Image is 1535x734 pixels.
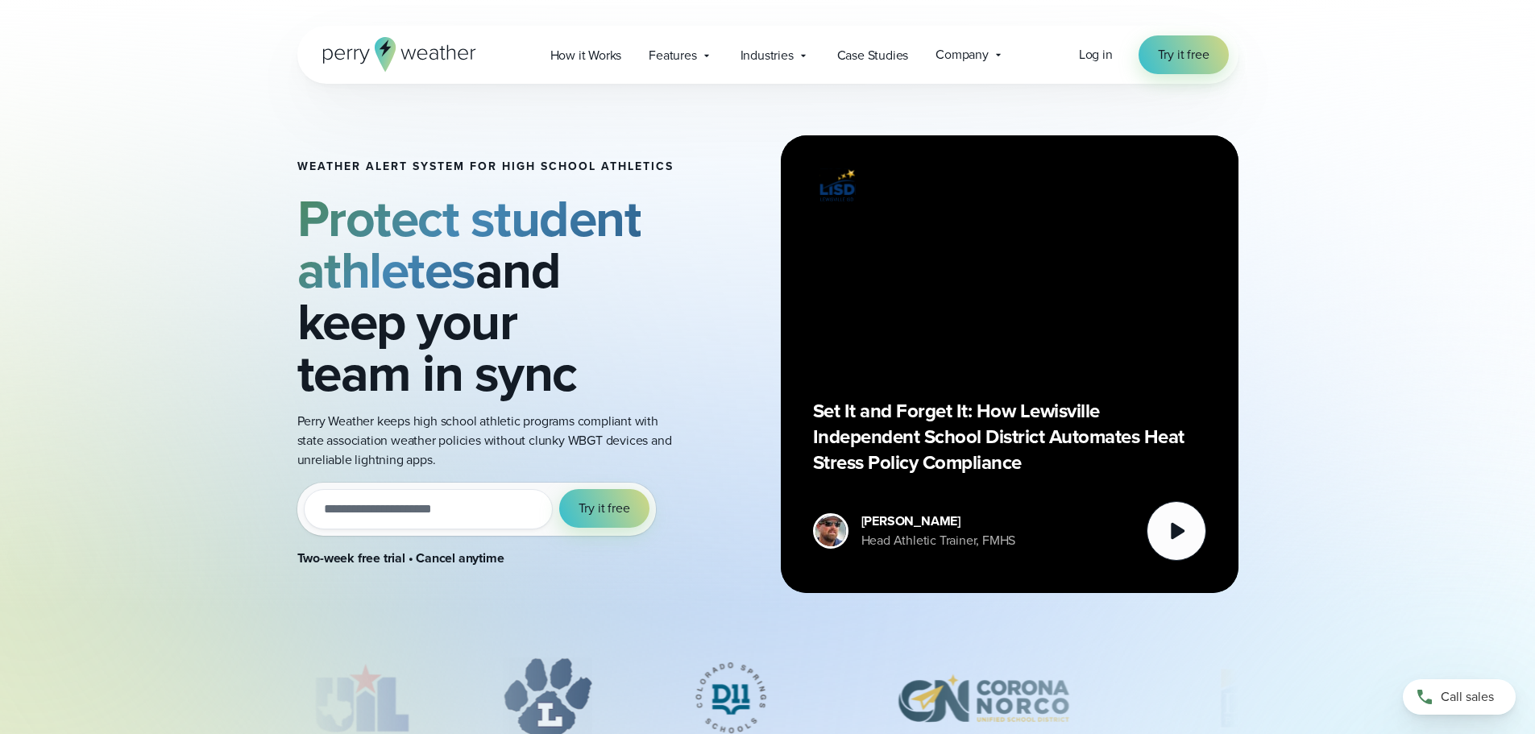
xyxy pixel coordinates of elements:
strong: Two-week free trial • Cancel anytime [297,549,504,567]
div: [PERSON_NAME] [861,512,1016,531]
strong: Protect student athletes [297,180,641,308]
a: Log in [1079,45,1113,64]
span: How it Works [550,46,622,65]
span: Try it free [579,499,630,518]
h1: Weather Alert System for High School Athletics [297,160,674,173]
a: Case Studies [824,39,923,72]
a: Try it free [1139,35,1229,74]
span: Industries [741,46,794,65]
img: Lewisville ISD logo [813,168,861,204]
a: How it Works [537,39,636,72]
p: Set It and Forget It: How Lewisville Independent School District Automates Heat Stress Policy Com... [813,398,1206,475]
img: cody-henschke-headshot [815,516,846,546]
span: Call sales [1441,687,1494,707]
div: Head Athletic Trainer, FMHS [861,531,1016,550]
span: Company [936,45,989,64]
span: Try it free [1158,45,1209,64]
button: Try it free [559,489,649,528]
p: Perry Weather keeps high school athletic programs compliant with state association weather polici... [297,412,674,470]
span: Case Studies [837,46,909,65]
h2: and keep your team in sync [297,193,674,399]
span: Features [649,46,696,65]
a: Call sales [1403,679,1516,715]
